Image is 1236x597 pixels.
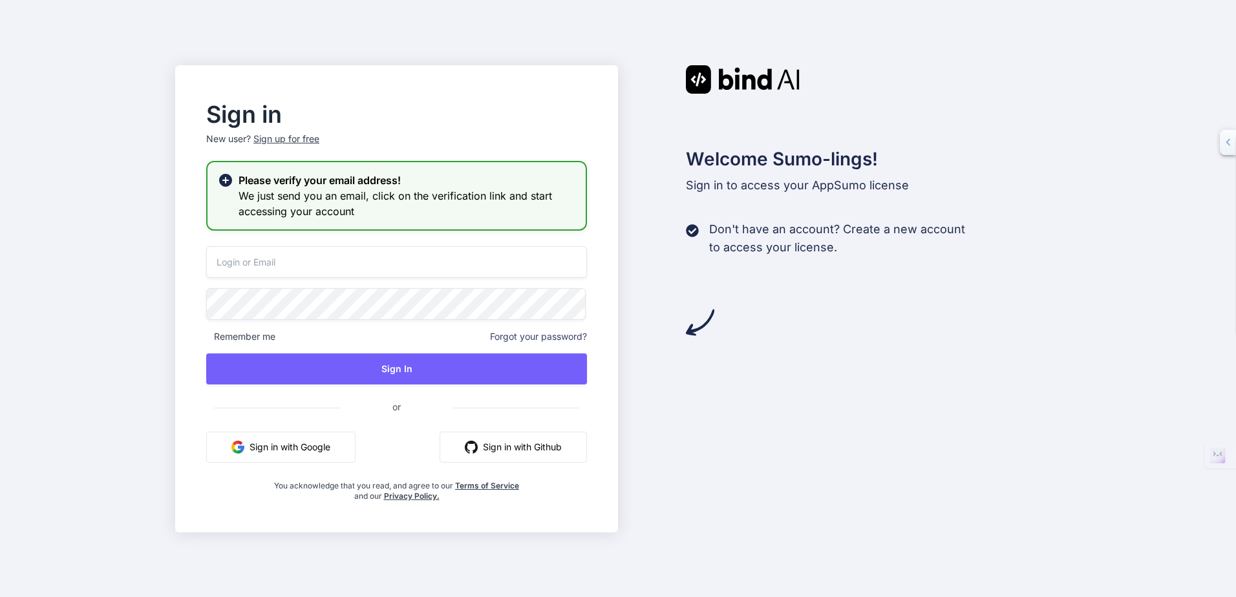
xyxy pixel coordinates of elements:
[239,188,575,219] h3: We just send you an email, click on the verification link and start accessing your account
[686,176,1061,194] p: Sign in to access your AppSumo license
[239,173,575,188] h2: Please verify your email address!
[384,491,440,501] a: Privacy Policy.
[270,473,524,501] div: You acknowledge that you read, and agree to our and our
[253,132,319,145] div: Sign up for free
[206,132,587,161] p: New user?
[206,104,587,125] h2: Sign in
[709,220,965,257] p: Don't have an account? Create a new account to access your license.
[341,391,453,423] span: or
[440,432,587,463] button: Sign in with Github
[455,481,519,490] a: Terms of Service
[206,432,356,463] button: Sign in with Google
[686,145,1061,173] h2: Welcome Sumo-lings!
[206,353,587,384] button: Sign In
[206,330,275,343] span: Remember me
[686,308,714,337] img: arrow
[490,330,587,343] span: Forgot your password?
[206,246,587,278] input: Login or Email
[465,441,478,454] img: github
[231,441,244,454] img: google
[686,65,800,94] img: Bind AI logo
